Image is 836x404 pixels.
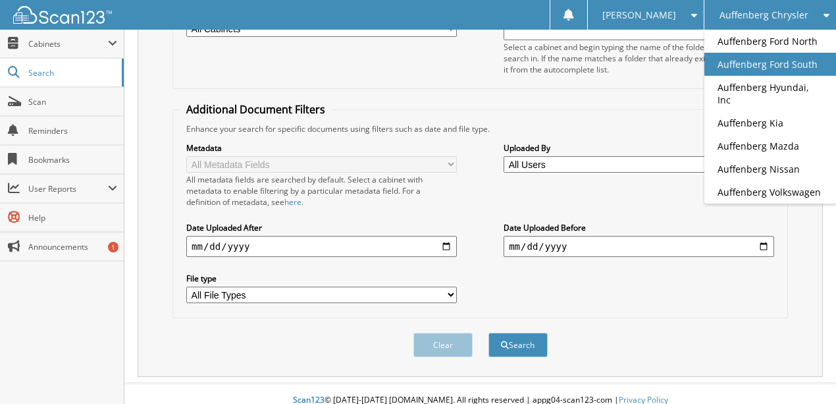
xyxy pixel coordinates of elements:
[180,102,332,117] legend: Additional Document Filters
[704,76,836,111] a: Auffenberg Hyundai, Inc
[28,96,117,107] span: Scan
[504,142,774,154] label: Uploaded By
[28,67,115,78] span: Search
[413,333,473,357] button: Clear
[704,158,836,181] a: Auffenberg Nissan
[13,6,112,24] img: scan123-logo-white.svg
[186,236,457,257] input: start
[28,125,117,136] span: Reminders
[704,111,836,134] a: Auffenberg Kia
[504,42,774,75] div: Select a cabinet and begin typing the name of the folder you want to search in. If the name match...
[28,38,108,49] span: Cabinets
[704,134,836,158] a: Auffenberg Mazda
[602,11,676,19] span: [PERSON_NAME]
[108,242,118,252] div: 1
[284,196,301,208] a: here
[28,212,117,223] span: Help
[28,183,108,194] span: User Reports
[704,53,836,76] a: Auffenberg Ford South
[186,142,457,154] label: Metadata
[704,181,836,204] a: Auffenberg Volkswagen
[28,241,117,252] span: Announcements
[719,11,808,19] span: Auffenberg Chrysler
[770,341,836,404] iframe: Chat Widget
[28,154,117,165] span: Bookmarks
[186,174,457,208] div: All metadata fields are searched by default. Select a cabinet with metadata to enable filtering b...
[504,236,774,257] input: end
[704,30,836,53] a: Auffenberg Ford North
[488,333,548,357] button: Search
[180,123,781,134] div: Enhance your search for specific documents using filters such as date and file type.
[186,222,457,233] label: Date Uploaded After
[504,222,774,233] label: Date Uploaded Before
[186,273,457,284] label: File type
